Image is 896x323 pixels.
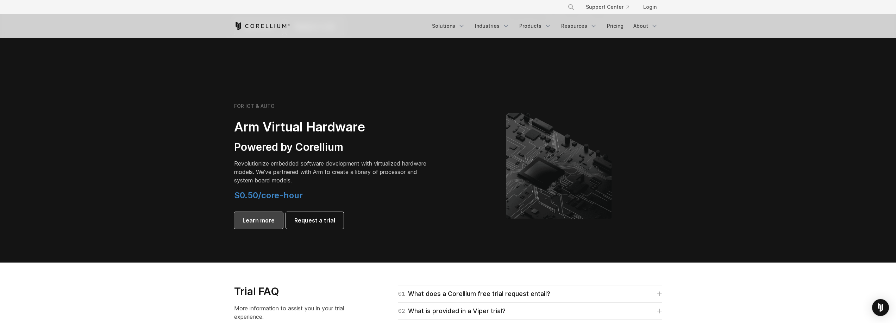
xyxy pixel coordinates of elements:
a: 02What is provided in a Viper trial? [398,306,662,316]
a: Learn more [234,212,283,229]
div: Navigation Menu [428,20,662,32]
div: Open Intercom Messenger [872,299,889,316]
div: Navigation Menu [559,1,662,13]
p: More information to assist you in your trial experience. [234,304,358,321]
a: Corellium Home [234,22,290,30]
a: Products [515,20,556,32]
a: Request a trial [286,212,344,229]
a: 01What does a Corellium free trial request entail? [398,289,662,299]
a: Resources [557,20,601,32]
p: Revolutionize embedded software development with virtualized hardware models. We've partnered wit... [234,159,431,185]
h3: Trial FAQ [234,285,358,298]
a: About [629,20,662,32]
button: Search [565,1,577,13]
span: Request a trial [294,216,335,225]
img: Corellium's ARM Virtual Hardware Platform [506,113,612,219]
h2: Arm Virtual Hardware [234,119,431,135]
span: 02 [398,306,405,316]
h3: Powered by Corellium [234,141,431,154]
a: Login [638,1,662,13]
span: Learn more [243,216,275,225]
a: Solutions [428,20,469,32]
a: Industries [471,20,514,32]
a: Support Center [580,1,635,13]
span: $0.50/core-hour [234,190,303,200]
span: 01 [398,289,405,299]
a: Pricing [603,20,628,32]
h6: FOR IOT & AUTO [234,103,275,109]
div: What is provided in a Viper trial? [398,306,506,316]
div: What does a Corellium free trial request entail? [398,289,550,299]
